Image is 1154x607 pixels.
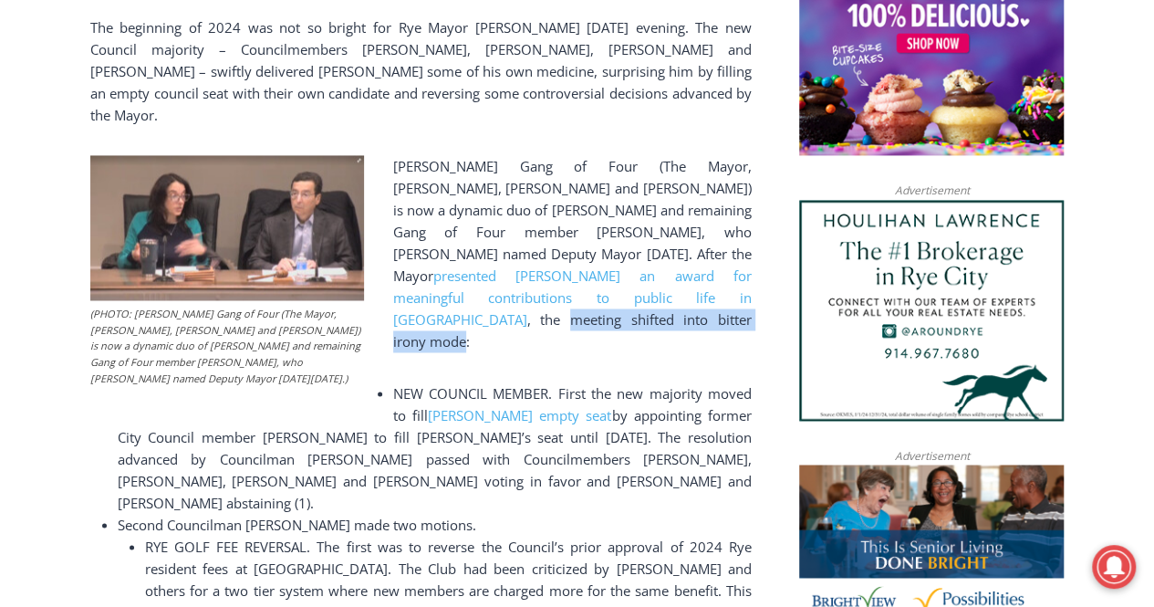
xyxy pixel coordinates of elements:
p: [PERSON_NAME] Gang of Four (The Mayor, [PERSON_NAME], [PERSON_NAME] and [PERSON_NAME]) is now a d... [90,155,752,352]
img: Houlihan Lawrence The #1 Brokerage in Rye City [799,200,1064,421]
a: Intern @ [DOMAIN_NAME] [439,177,884,227]
span: Intern @ [DOMAIN_NAME] [477,182,846,223]
p: The beginning of 2024 was not so bright for Rye Mayor [PERSON_NAME] [DATE] evening. The new Counc... [90,16,752,126]
a: [PERSON_NAME] empty seat [428,405,612,424]
span: Advertisement [876,446,987,464]
img: (PHOTO: Cohn’s Gang of Four (The Mayor, Stacks, Carolina Johnson and Julie Souza) is now a dynami... [90,155,364,300]
li: NEW COUNCIL MEMBER. First the new majority moved to fill by appointing former City Council member... [118,382,752,513]
figcaption: (PHOTO: [PERSON_NAME] Gang of Four (The Mayor, [PERSON_NAME], [PERSON_NAME] and [PERSON_NAME]) is... [90,306,364,386]
span: Advertisement [876,182,987,199]
div: "We would have speakers with experience in local journalism speak to us about their experiences a... [461,1,862,177]
a: presented [PERSON_NAME] an award for meaningful contributions to public life in [GEOGRAPHIC_DATA] [393,267,752,329]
